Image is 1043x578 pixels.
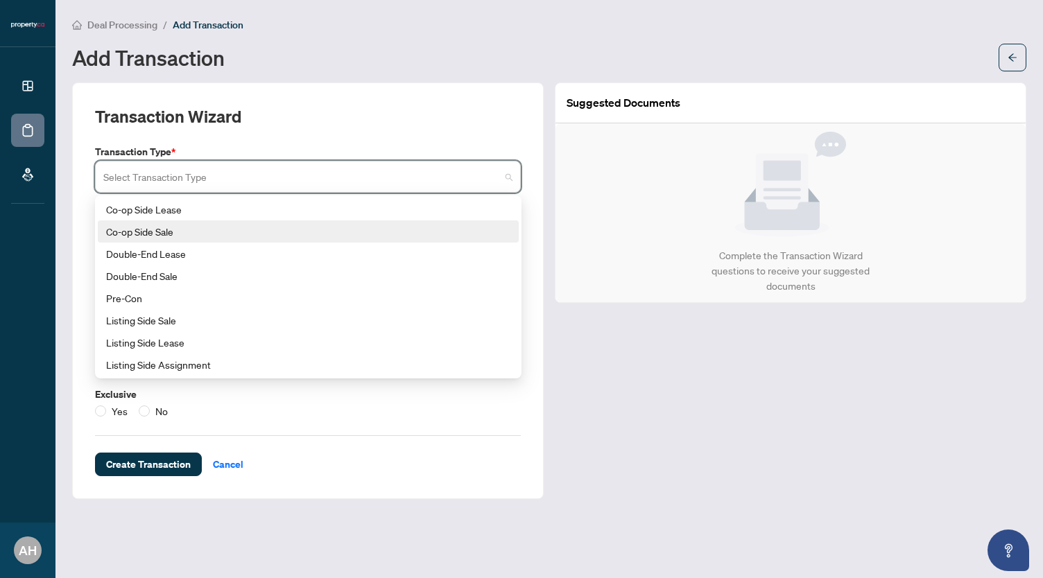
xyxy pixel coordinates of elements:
[98,265,519,287] div: Double-End Sale
[1008,53,1017,62] span: arrow-left
[72,20,82,30] span: home
[72,46,225,69] h1: Add Transaction
[735,132,846,237] img: Null State Icon
[106,357,510,372] div: Listing Side Assignment
[98,331,519,353] div: Listing Side Lease
[87,19,157,31] span: Deal Processing
[98,309,519,331] div: Listing Side Sale
[988,529,1029,571] button: Open asap
[106,290,510,306] div: Pre-Con
[106,246,510,261] div: Double-End Lease
[106,403,133,419] span: Yes
[697,248,885,294] div: Complete the Transaction Wizard questions to receive your suggested documents
[95,387,521,402] label: Exclusive
[98,353,519,376] div: Listing Side Assignment
[150,403,173,419] span: No
[19,541,37,560] span: AH
[95,105,241,128] h2: Transaction Wizard
[106,453,191,475] span: Create Transaction
[98,220,519,243] div: Co-op Side Sale
[213,453,243,475] span: Cancel
[98,198,519,220] div: Co-op Side Lease
[202,453,255,476] button: Cancel
[106,313,510,328] div: Listing Side Sale
[163,17,167,33] li: /
[11,21,44,29] img: logo
[95,144,521,159] label: Transaction Type
[106,335,510,350] div: Listing Side Lease
[567,94,680,112] article: Suggested Documents
[173,19,243,31] span: Add Transaction
[106,202,510,217] div: Co-op Side Lease
[106,224,510,239] div: Co-op Side Sale
[98,243,519,265] div: Double-End Lease
[95,453,202,476] button: Create Transaction
[98,287,519,309] div: Pre-Con
[106,268,510,283] div: Double-End Sale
